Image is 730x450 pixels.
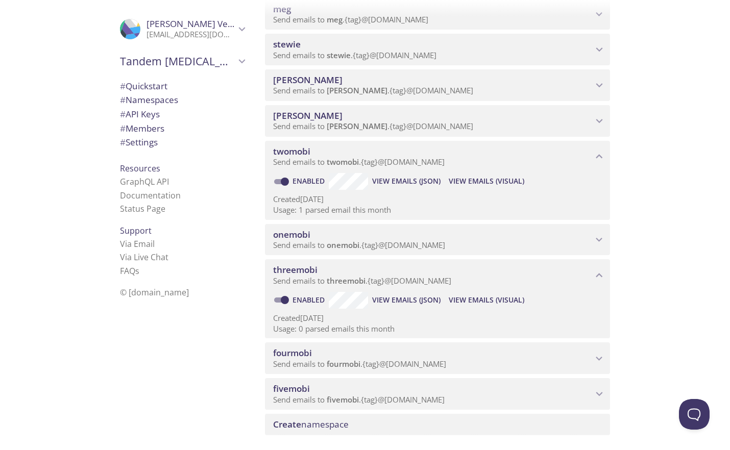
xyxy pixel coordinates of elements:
[112,79,253,93] div: Quickstart
[273,50,436,60] span: Send emails to . {tag} @[DOMAIN_NAME]
[291,295,329,305] a: Enabled
[120,176,169,187] a: GraphQL API
[327,240,359,250] span: onemobi
[327,394,359,405] span: fivemobi
[120,163,160,174] span: Resources
[368,292,445,308] button: View Emails (JSON)
[112,12,253,46] div: Luis Velediaz
[273,74,343,86] span: [PERSON_NAME]
[291,176,329,186] a: Enabled
[449,294,524,306] span: View Emails (Visual)
[445,292,528,308] button: View Emails (Visual)
[265,141,610,172] div: twomobi namespace
[147,18,251,30] span: [PERSON_NAME] Velediaz
[265,378,610,410] div: fivemobi namespace
[327,276,366,286] span: threemobi
[265,224,610,256] div: onemobi namespace
[273,418,349,430] span: namespace
[372,294,441,306] span: View Emails (JSON)
[265,259,610,291] div: threemobi namespace
[265,342,610,374] div: fourmobi namespace
[273,157,445,167] span: Send emails to . {tag} @[DOMAIN_NAME]
[120,225,152,236] span: Support
[120,108,160,120] span: API Keys
[273,194,602,205] p: Created [DATE]
[679,399,710,430] iframe: Help Scout Beacon - Open
[273,110,343,121] span: [PERSON_NAME]
[120,287,189,298] span: © [DOMAIN_NAME]
[273,14,428,24] span: Send emails to . {tag} @[DOMAIN_NAME]
[265,34,610,65] div: stewie namespace
[273,394,445,405] span: Send emails to . {tag} @[DOMAIN_NAME]
[273,264,318,276] span: threemobi
[112,135,253,149] div: Team Settings
[147,30,235,40] p: [EMAIL_ADDRESS][DOMAIN_NAME]
[273,418,301,430] span: Create
[112,48,253,74] div: Tandem Diabetes Care Inc.
[372,175,441,187] span: View Emails (JSON)
[327,14,343,24] span: meg
[120,265,139,277] a: FAQ
[120,80,126,92] span: #
[120,238,155,249] a: Via Email
[273,313,602,323] p: Created [DATE]
[120,108,126,120] span: #
[120,252,168,263] a: Via Live Chat
[273,383,310,394] span: fivemobi
[120,122,126,134] span: #
[265,105,610,137] div: chris namespace
[273,323,602,334] p: Usage: 0 parsed emails this month
[120,94,126,106] span: #
[273,240,445,250] span: Send emails to . {tag} @[DOMAIN_NAME]
[265,414,610,435] div: Create namespace
[265,69,610,101] div: lois namespace
[327,121,387,131] span: [PERSON_NAME]
[120,94,178,106] span: Namespaces
[120,136,126,148] span: #
[120,203,165,214] a: Status Page
[327,50,351,60] span: stewie
[273,347,312,359] span: fourmobi
[449,175,524,187] span: View Emails (Visual)
[273,121,473,131] span: Send emails to . {tag} @[DOMAIN_NAME]
[273,205,602,215] p: Usage: 1 parsed email this month
[273,38,301,50] span: stewie
[273,229,310,240] span: onemobi
[273,145,310,157] span: twomobi
[120,190,181,201] a: Documentation
[273,85,473,95] span: Send emails to . {tag} @[DOMAIN_NAME]
[112,121,253,136] div: Members
[112,93,253,107] div: Namespaces
[120,54,235,68] span: Tandem [MEDICAL_DATA] Care Inc.
[327,85,387,95] span: [PERSON_NAME]
[327,157,359,167] span: twomobi
[120,122,164,134] span: Members
[368,173,445,189] button: View Emails (JSON)
[135,265,139,277] span: s
[120,80,167,92] span: Quickstart
[112,107,253,121] div: API Keys
[445,173,528,189] button: View Emails (Visual)
[273,359,446,369] span: Send emails to . {tag} @[DOMAIN_NAME]
[120,136,158,148] span: Settings
[327,359,360,369] span: fourmobi
[273,276,451,286] span: Send emails to . {tag} @[DOMAIN_NAME]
